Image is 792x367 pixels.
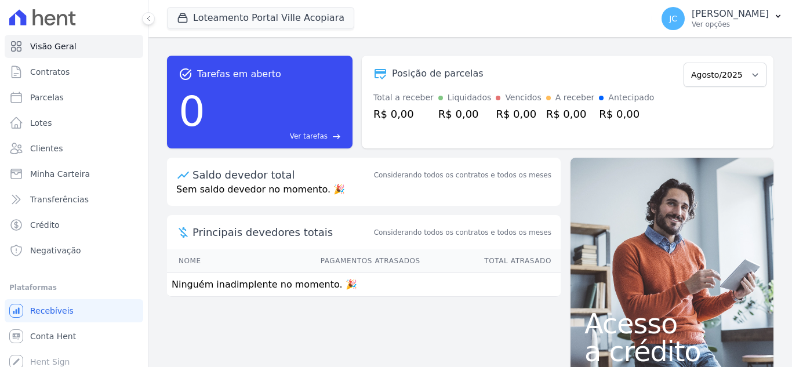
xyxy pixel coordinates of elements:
[167,249,237,273] th: Nome
[692,20,769,29] p: Ver opções
[5,111,143,135] a: Lotes
[237,249,420,273] th: Pagamentos Atrasados
[197,67,281,81] span: Tarefas em aberto
[30,143,63,154] span: Clientes
[438,106,492,122] div: R$ 0,00
[30,305,74,317] span: Recebíveis
[448,92,492,104] div: Liquidados
[30,330,76,342] span: Conta Hent
[5,137,143,160] a: Clientes
[692,8,769,20] p: [PERSON_NAME]
[30,245,81,256] span: Negativação
[608,92,654,104] div: Antecipado
[30,41,77,52] span: Visão Geral
[374,170,551,180] div: Considerando todos os contratos e todos os meses
[332,132,341,141] span: east
[505,92,541,104] div: Vencidos
[584,310,760,337] span: Acesso
[192,167,372,183] div: Saldo devedor total
[30,194,89,205] span: Transferências
[290,131,328,141] span: Ver tarefas
[210,131,341,141] a: Ver tarefas east
[496,106,541,122] div: R$ 0,00
[30,219,60,231] span: Crédito
[9,281,139,295] div: Plataformas
[373,92,434,104] div: Total a receber
[192,224,372,240] span: Principais devedores totais
[179,81,205,141] div: 0
[5,86,143,109] a: Parcelas
[374,227,551,238] span: Considerando todos os contratos e todos os meses
[5,299,143,322] a: Recebíveis
[5,325,143,348] a: Conta Hent
[5,213,143,237] a: Crédito
[179,67,192,81] span: task_alt
[5,188,143,211] a: Transferências
[5,35,143,58] a: Visão Geral
[669,14,677,23] span: JC
[421,249,561,273] th: Total Atrasado
[599,106,654,122] div: R$ 0,00
[30,117,52,129] span: Lotes
[652,2,792,35] button: JC [PERSON_NAME] Ver opções
[555,92,595,104] div: A receber
[5,60,143,83] a: Contratos
[392,67,484,81] div: Posição de parcelas
[30,92,64,103] span: Parcelas
[5,239,143,262] a: Negativação
[546,106,595,122] div: R$ 0,00
[30,66,70,78] span: Contratos
[167,183,561,206] p: Sem saldo devedor no momento. 🎉
[30,168,90,180] span: Minha Carteira
[5,162,143,186] a: Minha Carteira
[373,106,434,122] div: R$ 0,00
[584,337,760,365] span: a crédito
[167,273,561,297] td: Ninguém inadimplente no momento. 🎉
[167,7,354,29] button: Loteamento Portal Ville Acopiara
